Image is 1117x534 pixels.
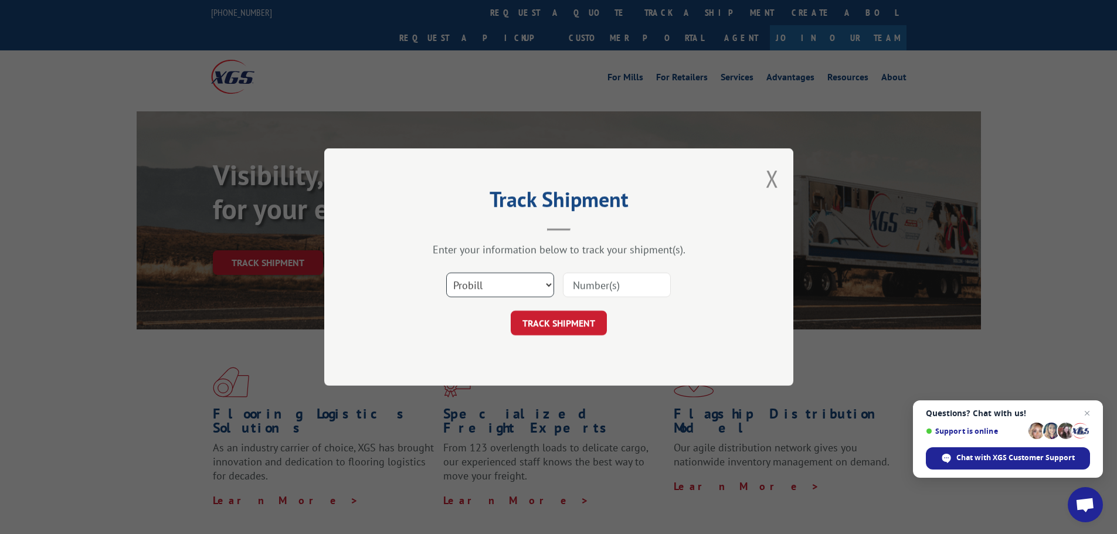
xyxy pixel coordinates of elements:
[1080,406,1094,420] span: Close chat
[383,243,735,256] div: Enter your information below to track your shipment(s).
[563,273,671,297] input: Number(s)
[511,311,607,335] button: TRACK SHIPMENT
[1068,487,1103,522] div: Open chat
[766,163,779,194] button: Close modal
[926,447,1090,470] div: Chat with XGS Customer Support
[383,191,735,213] h2: Track Shipment
[926,427,1024,436] span: Support is online
[926,409,1090,418] span: Questions? Chat with us!
[956,453,1075,463] span: Chat with XGS Customer Support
